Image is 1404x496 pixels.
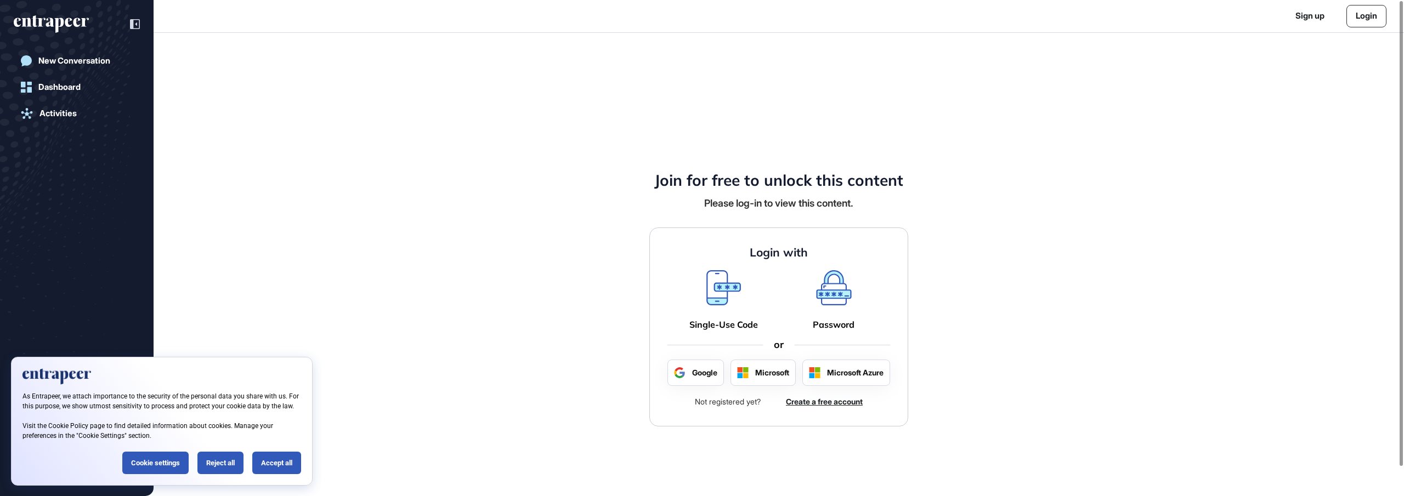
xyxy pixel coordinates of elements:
h4: Join for free to unlock this content [654,171,903,190]
a: Create a free account [786,396,863,407]
a: Sign up [1295,10,1324,22]
a: Single-Use Code [689,320,758,330]
div: Please log-in to view this content. [704,196,853,210]
div: Dashboard [38,82,81,92]
a: Password [813,320,854,330]
div: Not registered yet? [695,395,761,408]
div: entrapeer-logo [14,15,89,33]
div: New Conversation [38,56,110,66]
a: Login [1346,5,1386,27]
h4: Login with [750,246,808,259]
div: or [763,339,795,351]
div: Activities [39,109,77,118]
